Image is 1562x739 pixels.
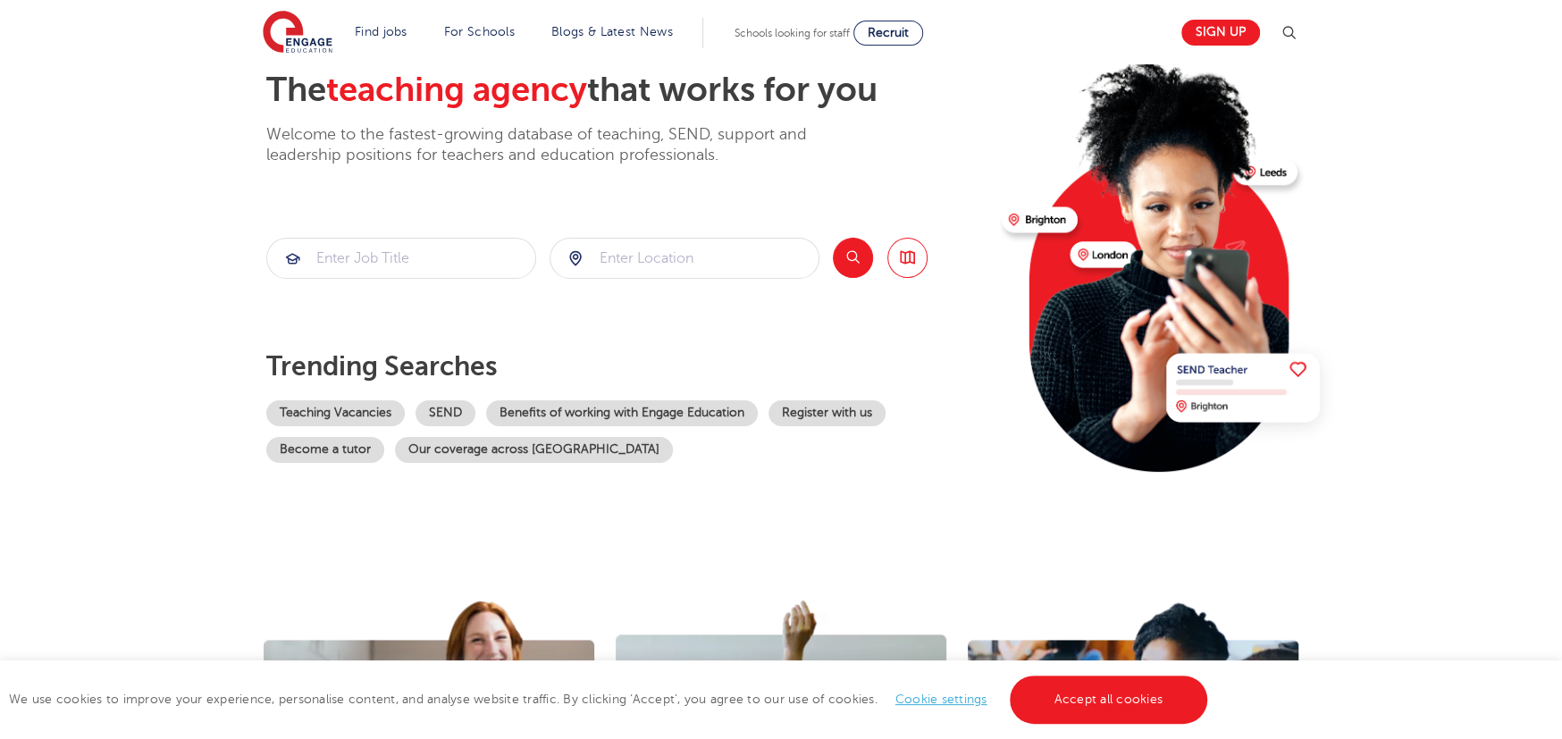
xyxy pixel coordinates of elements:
[868,26,909,39] span: Recruit
[486,400,758,426] a: Benefits of working with Engage Education
[266,238,536,279] div: Submit
[263,11,332,55] img: Engage Education
[550,238,819,279] div: Submit
[551,25,673,38] a: Blogs & Latest News
[768,400,886,426] a: Register with us
[444,25,515,38] a: For Schools
[853,21,923,46] a: Recruit
[266,70,987,111] h2: The that works for you
[267,239,535,278] input: Submit
[266,350,987,382] p: Trending searches
[266,124,856,166] p: Welcome to the fastest-growing database of teaching, SEND, support and leadership positions for t...
[550,239,819,278] input: Submit
[416,400,475,426] a: SEND
[266,437,384,463] a: Become a tutor
[895,693,987,706] a: Cookie settings
[355,25,407,38] a: Find jobs
[326,71,587,109] span: teaching agency
[833,238,873,278] button: Search
[1010,676,1208,724] a: Accept all cookies
[266,400,405,426] a: Teaching Vacancies
[735,27,850,39] span: Schools looking for staff
[9,693,1212,706] span: We use cookies to improve your experience, personalise content, and analyse website traffic. By c...
[395,437,673,463] a: Our coverage across [GEOGRAPHIC_DATA]
[1181,20,1260,46] a: Sign up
